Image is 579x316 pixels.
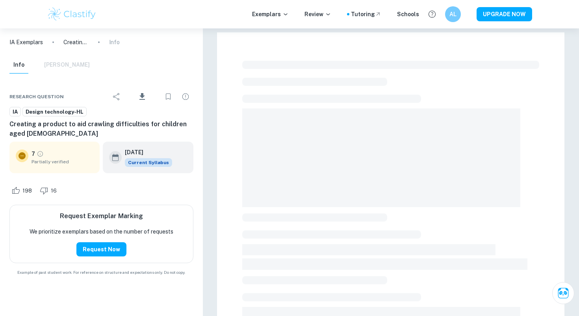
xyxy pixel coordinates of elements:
h6: AL [449,10,458,19]
div: Dislike [38,184,61,197]
span: Design technology-HL [23,108,86,116]
button: AL [445,6,461,22]
a: IA Exemplars [9,38,43,47]
span: Example of past student work. For reference on structure and expectations only. Do not copy. [9,269,193,275]
button: Info [9,56,28,74]
button: Ask Clai [552,282,574,304]
button: Request Now [76,242,126,256]
span: 16 [46,187,61,195]
a: Tutoring [351,10,381,19]
a: Design technology-HL [22,107,87,117]
span: Partially verified [32,158,93,165]
p: Info [109,38,120,47]
img: Clastify logo [47,6,97,22]
button: Help and Feedback [425,7,439,21]
a: Schools [397,10,419,19]
div: Bookmark [160,89,176,105]
a: IA [9,107,21,117]
span: 198 [18,187,36,195]
div: Share [109,89,124,105]
span: IA [10,108,20,116]
h6: Request Exemplar Marking [60,211,143,221]
div: Download [126,86,159,107]
p: Creating a product to aid crawling difficulties for children aged [DEMOGRAPHIC_DATA] [63,38,89,47]
p: Exemplars [252,10,289,19]
a: Grade partially verified [37,150,44,157]
span: Research question [9,93,64,100]
div: Like [9,184,36,197]
p: Review [304,10,331,19]
p: We prioritize exemplars based on the number of requests [30,227,173,236]
button: UPGRADE NOW [477,7,532,21]
h6: Creating a product to aid crawling difficulties for children aged [DEMOGRAPHIC_DATA] [9,120,193,138]
h6: [DATE] [125,148,166,157]
p: 7 [32,150,35,158]
div: Report issue [178,89,193,105]
div: This exemplar is based on the current syllabus. Feel free to refer to it for inspiration/ideas wh... [125,158,172,167]
span: Current Syllabus [125,158,172,167]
